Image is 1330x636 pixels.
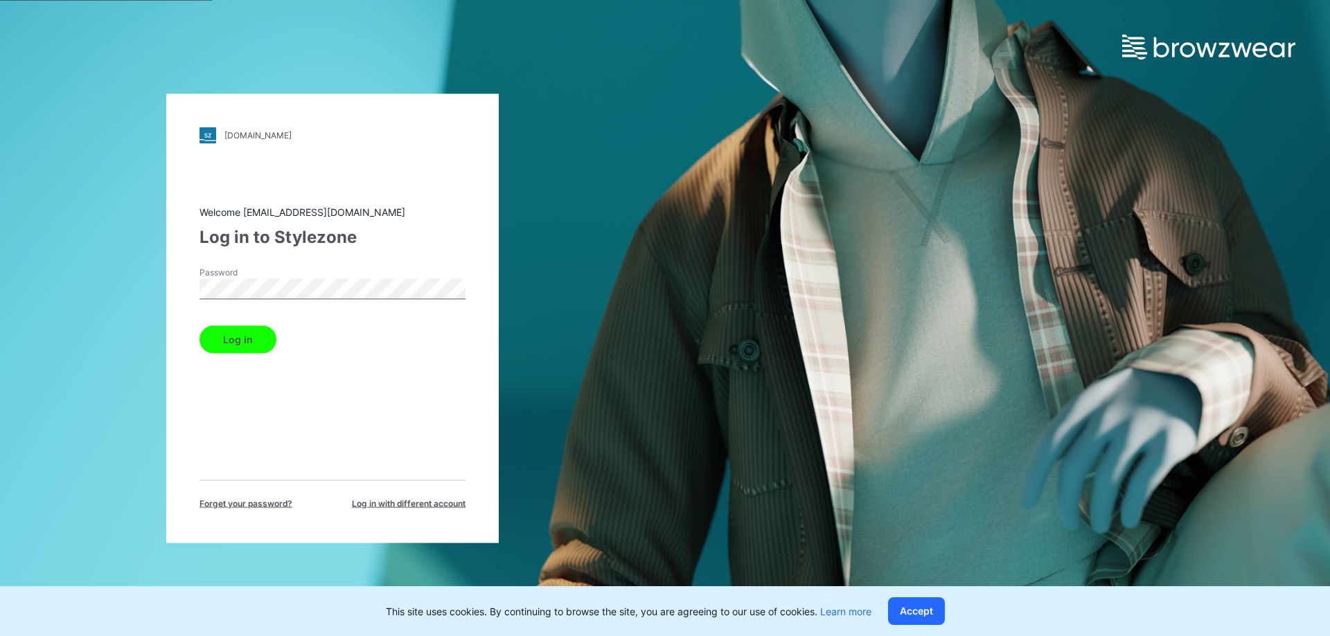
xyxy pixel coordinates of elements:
a: Learn more [820,606,871,617]
div: [DOMAIN_NAME] [224,130,292,140]
div: Log in to Stylezone [199,224,465,249]
span: Log in with different account [352,497,465,509]
div: Welcome [EMAIL_ADDRESS][DOMAIN_NAME] [199,204,465,219]
label: Password [199,266,296,278]
button: Accept [888,597,945,625]
img: stylezone-logo.562084cfcfab977791bfbf7441f1a819.svg [199,127,216,143]
p: This site uses cookies. By continuing to browse the site, you are agreeing to our use of cookies. [386,604,871,619]
a: [DOMAIN_NAME] [199,127,465,143]
img: browzwear-logo.e42bd6dac1945053ebaf764b6aa21510.svg [1122,35,1295,60]
button: Log in [199,325,276,353]
span: Forget your password? [199,497,292,509]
